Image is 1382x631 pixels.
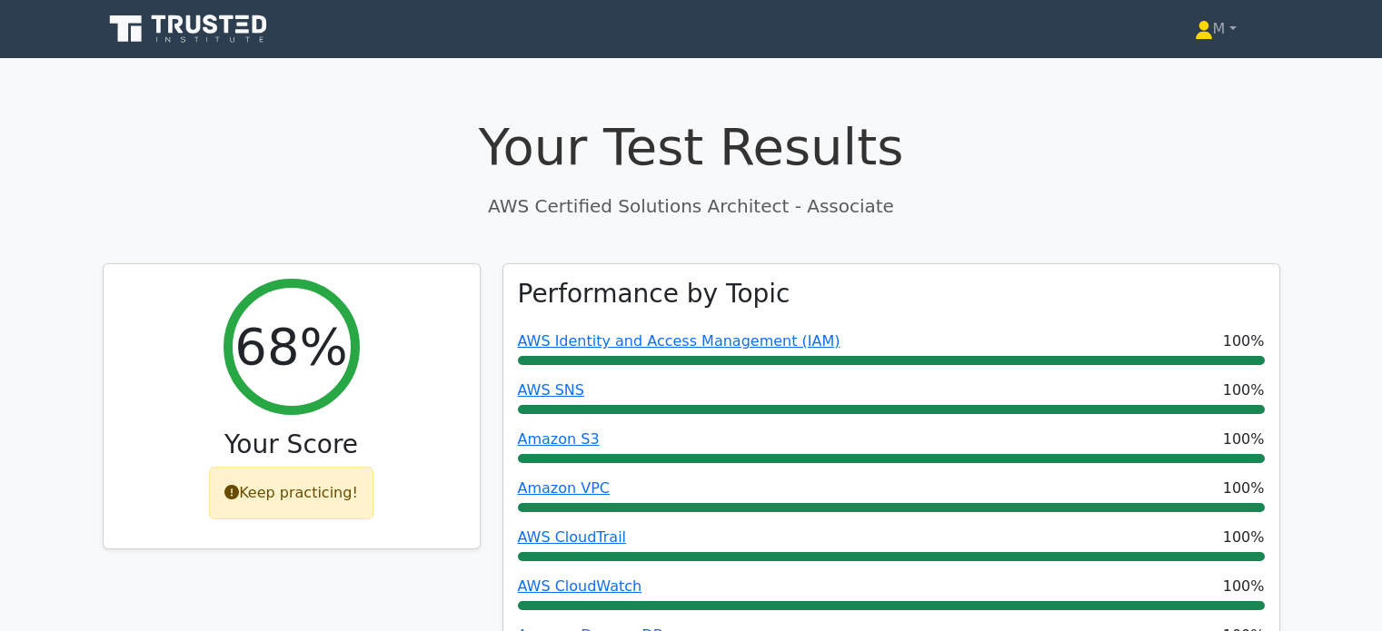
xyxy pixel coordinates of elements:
[1223,478,1265,499] span: 100%
[518,381,584,399] a: AWS SNS
[518,332,840,350] a: AWS Identity and Access Management (IAM)
[518,528,627,546] a: AWS CloudTrail
[1223,380,1265,401] span: 100%
[103,116,1280,177] h1: Your Test Results
[1223,330,1265,352] span: 100%
[1223,576,1265,597] span: 100%
[234,316,347,377] h2: 68%
[518,279,790,310] h3: Performance by Topic
[1151,11,1280,47] a: M
[209,467,373,519] div: Keep practicing!
[118,429,465,460] h3: Your Score
[518,479,611,497] a: Amazon VPC
[103,192,1280,220] p: AWS Certified Solutions Architect - Associate
[518,577,642,595] a: AWS CloudWatch
[1223,527,1265,548] span: 100%
[518,430,600,448] a: Amazon S3
[1223,429,1265,450] span: 100%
